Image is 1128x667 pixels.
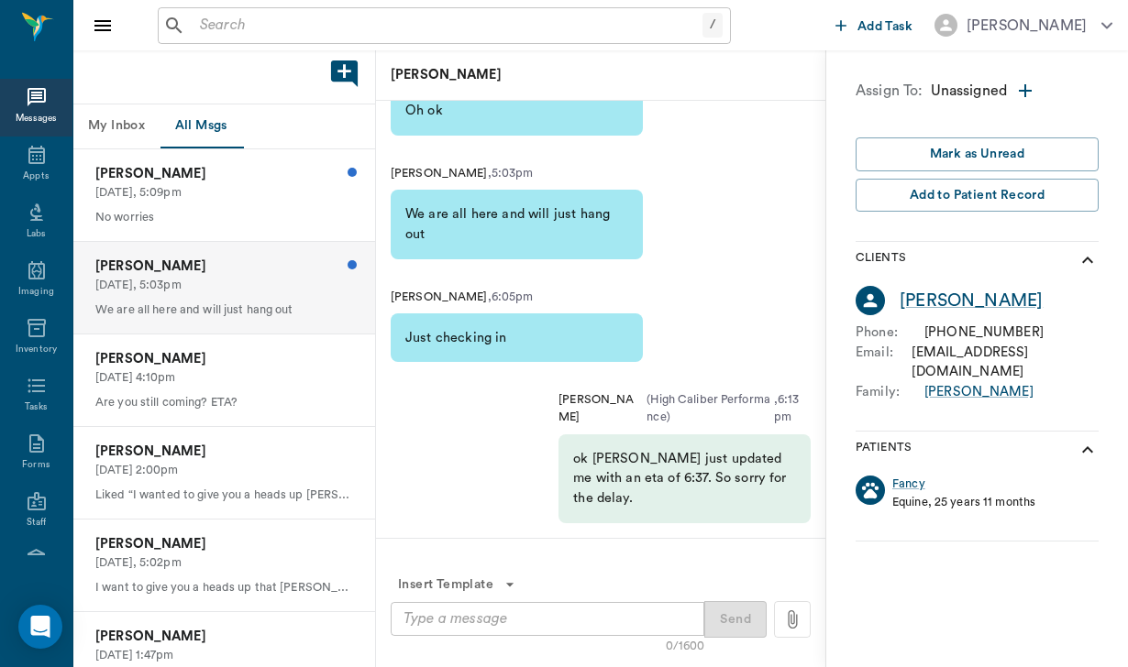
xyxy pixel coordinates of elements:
[95,209,353,226] p: No worries
[95,257,353,277] p: [PERSON_NAME]
[23,169,49,183] div: Appts
[95,277,353,294] p: [DATE], 5:03pm
[391,86,643,136] div: Oh ok
[160,104,242,148] button: All Msgs
[856,179,1099,213] button: Add to Patient Record
[95,394,353,411] p: Are you still coming? ETA?
[856,137,1099,171] button: Mark as Unread
[95,442,353,462] p: [PERSON_NAME]
[488,165,534,182] p: , 5:03pm
[193,13,702,38] input: Search
[84,7,121,44] button: Close drawer
[16,112,58,126] div: Messages
[73,104,160,148] button: My Inbox
[488,289,534,306] p: , 6:05pm
[18,605,62,649] div: Open Intercom Messenger
[856,343,912,382] p: Email :
[391,568,523,602] button: Insert Template
[95,369,353,387] p: [DATE] 4:10pm
[391,65,803,85] p: [PERSON_NAME]
[27,516,46,530] div: Staff
[924,323,1044,343] div: [PHONE_NUMBER]
[95,462,353,479] p: [DATE] 2:00pm
[856,249,906,271] p: Clients
[95,349,353,369] p: [PERSON_NAME]
[95,647,353,664] p: [DATE] 1:47pm
[95,579,353,596] p: I want to give you a heads up that [PERSON_NAME] is running about an hour behind.
[95,554,353,572] p: [DATE], 5:02pm
[16,343,57,356] div: Inventory
[702,13,723,38] div: /
[391,289,488,306] p: [PERSON_NAME]
[892,476,925,493] a: Fancy
[666,638,704,655] div: 0/1600
[391,190,643,258] div: We are all here and will just hang out
[27,227,46,241] div: Labs
[95,184,353,202] p: [DATE], 5:09pm
[967,15,1087,37] div: [PERSON_NAME]
[391,313,643,363] div: Just checking in
[1077,439,1099,461] svg: show more
[828,8,920,42] button: Add Task
[920,8,1127,42] button: [PERSON_NAME]
[95,164,353,184] p: [PERSON_NAME]
[856,323,924,343] p: Phone :
[1077,249,1099,271] svg: show more
[95,627,353,647] p: [PERSON_NAME]
[774,391,811,426] p: , 6:13pm
[95,534,353,554] p: [PERSON_NAME]
[558,434,811,523] div: ok [PERSON_NAME] just updated me with an eta of 6:37. So sorry for the delay.
[18,285,54,299] div: Imaging
[856,439,912,461] p: Patients
[900,288,1043,314] a: [PERSON_NAME]
[558,391,642,426] p: [PERSON_NAME]
[931,80,1099,108] div: Unassigned
[25,400,48,414] div: Tasks
[22,458,50,472] div: Forms
[856,80,923,108] p: Assign To:
[856,382,924,402] p: Family :
[642,391,773,426] p: ( High Caliber Performance )
[95,301,353,319] p: We are all here and will just hang out
[912,343,1099,382] div: [EMAIL_ADDRESS][DOMAIN_NAME]
[391,165,488,182] p: [PERSON_NAME]
[95,487,353,504] p: Liked “I wanted to give you a heads up [PERSON_NAME] is running about 30 minutes behind.”
[73,104,375,148] div: Message tabs
[892,494,1035,511] p: Equine, 25 years 11 months
[924,382,1034,402] a: [PERSON_NAME]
